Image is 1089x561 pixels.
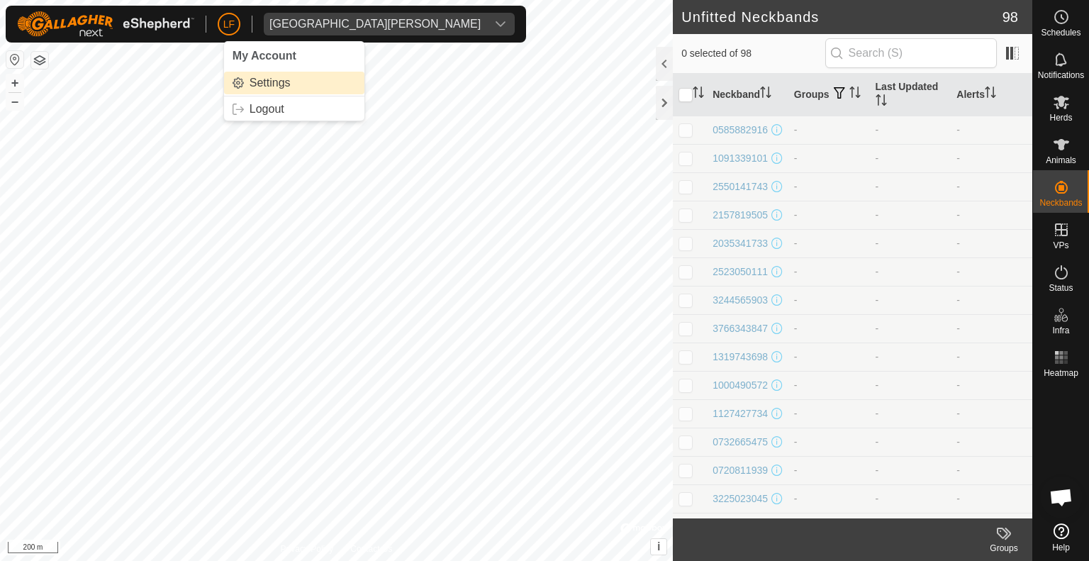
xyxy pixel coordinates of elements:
[713,321,768,336] div: 3766343847
[951,116,1032,144] td: -
[951,314,1032,343] td: -
[788,229,870,257] td: -
[1053,241,1068,250] span: VPs
[870,74,951,116] th: Last Updated
[951,371,1032,399] td: -
[976,542,1032,555] div: Groups
[713,293,768,308] div: 3244565903
[713,350,768,365] div: 1319743698
[876,209,879,221] span: -
[788,286,870,314] td: -
[876,152,879,164] span: -
[681,46,825,61] span: 0 selected of 98
[788,343,870,371] td: -
[788,257,870,286] td: -
[985,89,996,100] p-sorticon: Activate to sort
[250,104,284,115] span: Logout
[788,116,870,144] td: -
[951,201,1032,229] td: -
[788,456,870,484] td: -
[788,513,870,541] td: -
[876,238,879,249] span: -
[788,201,870,229] td: -
[1041,28,1080,37] span: Schedules
[1038,71,1084,79] span: Notifications
[17,11,194,37] img: Gallagher Logo
[713,123,768,138] div: 0585882916
[713,179,768,194] div: 2550141743
[350,543,392,555] a: Contact Us
[1003,6,1018,28] span: 98
[269,18,481,30] div: [GEOGRAPHIC_DATA][PERSON_NAME]
[876,124,879,135] span: -
[264,13,486,35] span: East Wendland
[1052,543,1070,552] span: Help
[713,265,768,279] div: 2523050111
[951,343,1032,371] td: -
[1040,476,1083,518] div: Open chat
[6,74,23,91] button: +
[951,74,1032,116] th: Alerts
[1044,369,1078,377] span: Heatmap
[876,379,879,391] span: -
[876,266,879,277] span: -
[951,456,1032,484] td: -
[681,9,1003,26] h2: Unfitted Neckbands
[1049,284,1073,292] span: Status
[876,493,879,504] span: -
[876,96,887,108] p-sorticon: Activate to sort
[713,463,768,478] div: 0720811939
[788,314,870,343] td: -
[876,465,879,476] span: -
[6,93,23,110] button: –
[250,77,291,89] span: Settings
[951,172,1032,201] td: -
[713,406,768,421] div: 1127427734
[713,435,768,450] div: 0732665475
[876,436,879,448] span: -
[788,428,870,456] td: -
[788,144,870,172] td: -
[713,491,768,506] div: 3225023045
[6,51,23,68] button: Reset Map
[951,286,1032,314] td: -
[1049,113,1072,122] span: Herds
[788,74,870,116] th: Groups
[849,89,861,100] p-sorticon: Activate to sort
[713,151,768,166] div: 1091339101
[1039,199,1082,207] span: Neckbands
[876,408,879,419] span: -
[951,399,1032,428] td: -
[876,294,879,306] span: -
[788,484,870,513] td: -
[657,540,660,552] span: i
[951,257,1032,286] td: -
[233,50,296,62] span: My Account
[713,378,768,393] div: 1000490572
[788,399,870,428] td: -
[825,38,997,68] input: Search (S)
[281,543,334,555] a: Privacy Policy
[693,89,704,100] p-sorticon: Activate to sort
[788,172,870,201] td: -
[223,17,235,32] span: LF
[951,513,1032,541] td: -
[713,236,768,251] div: 2035341733
[760,89,771,100] p-sorticon: Activate to sort
[951,229,1032,257] td: -
[951,144,1032,172] td: -
[224,72,364,94] a: Settings
[707,74,788,116] th: Neckband
[876,181,879,192] span: -
[31,52,48,69] button: Map Layers
[788,371,870,399] td: -
[486,13,515,35] div: dropdown trigger
[951,428,1032,456] td: -
[224,98,364,121] a: Logout
[951,484,1032,513] td: -
[876,323,879,334] span: -
[651,539,666,555] button: i
[1052,326,1069,335] span: Infra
